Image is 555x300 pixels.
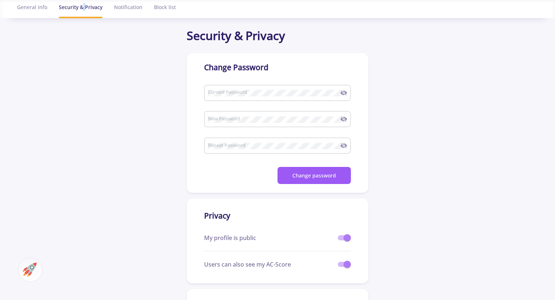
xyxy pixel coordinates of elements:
button: Change password [277,167,351,184]
span: Privacy [204,210,351,222]
span: Users can also see my AC-Score [204,260,291,269]
img: ac-market [23,263,37,277]
div: Security & Privacy [187,27,368,44]
span: My profile is public [204,233,256,242]
span: Change Password [204,62,351,73]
